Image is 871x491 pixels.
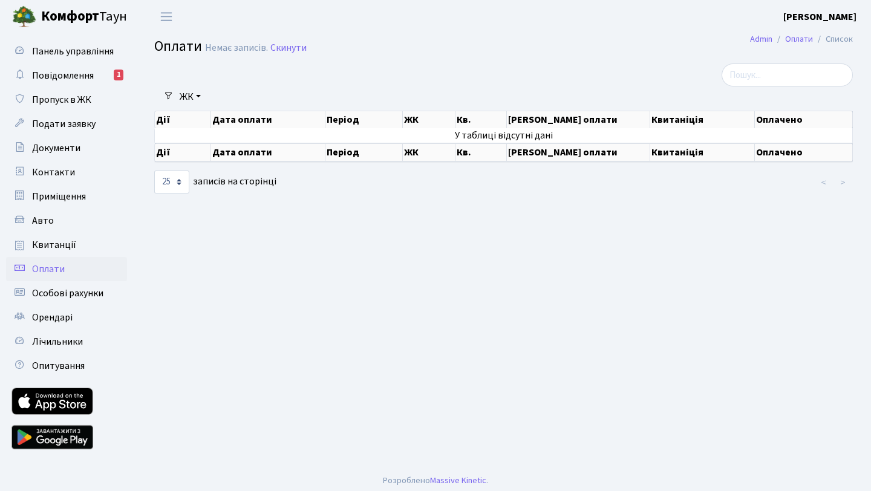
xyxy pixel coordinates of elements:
[32,214,54,227] span: Авто
[154,171,276,193] label: записів на сторінці
[6,63,127,88] a: Повідомлення1
[403,143,455,161] th: ЖК
[430,474,486,487] a: Massive Kinetic
[32,238,76,252] span: Квитанції
[650,143,755,161] th: Квитаніція
[32,287,103,300] span: Особові рахунки
[155,111,211,128] th: Дії
[32,166,75,179] span: Контакти
[507,111,650,128] th: [PERSON_NAME] оплати
[507,143,650,161] th: [PERSON_NAME] оплати
[32,190,86,203] span: Приміщення
[403,111,455,128] th: ЖК
[750,33,772,45] a: Admin
[6,112,127,136] a: Подати заявку
[155,128,853,143] td: У таблиці відсутні дані
[205,42,268,54] div: Немає записів.
[12,5,36,29] img: logo.png
[325,111,403,128] th: Період
[32,359,85,372] span: Опитування
[154,171,189,193] select: записів на сторінці
[383,474,488,487] div: Розроблено .
[32,69,94,82] span: Повідомлення
[114,70,123,80] div: 1
[151,7,181,27] button: Переключити навігацію
[41,7,127,27] span: Таун
[32,335,83,348] span: Лічильники
[175,86,206,107] a: ЖК
[325,143,403,161] th: Період
[813,33,853,46] li: Список
[455,111,507,128] th: Кв.
[6,160,127,184] a: Контакти
[650,111,755,128] th: Квитаніція
[6,39,127,63] a: Панель управління
[6,88,127,112] a: Пропуск в ЖК
[211,143,325,161] th: Дата оплати
[722,63,853,86] input: Пошук...
[32,117,96,131] span: Подати заявку
[785,33,813,45] a: Оплати
[6,305,127,330] a: Орендарі
[755,111,853,128] th: Оплачено
[41,7,99,26] b: Комфорт
[6,330,127,354] a: Лічильники
[732,27,871,52] nav: breadcrumb
[32,93,91,106] span: Пропуск в ЖК
[32,311,73,324] span: Орендарі
[211,111,325,128] th: Дата оплати
[6,184,127,209] a: Приміщення
[155,143,211,161] th: Дії
[455,143,507,161] th: Кв.
[6,209,127,233] a: Авто
[6,257,127,281] a: Оплати
[6,354,127,378] a: Опитування
[6,281,127,305] a: Особові рахунки
[6,233,127,257] a: Квитанції
[6,136,127,160] a: Документи
[755,143,853,161] th: Оплачено
[32,141,80,155] span: Документи
[154,36,202,57] span: Оплати
[32,262,65,276] span: Оплати
[783,10,856,24] a: [PERSON_NAME]
[270,42,307,54] a: Скинути
[32,45,114,58] span: Панель управління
